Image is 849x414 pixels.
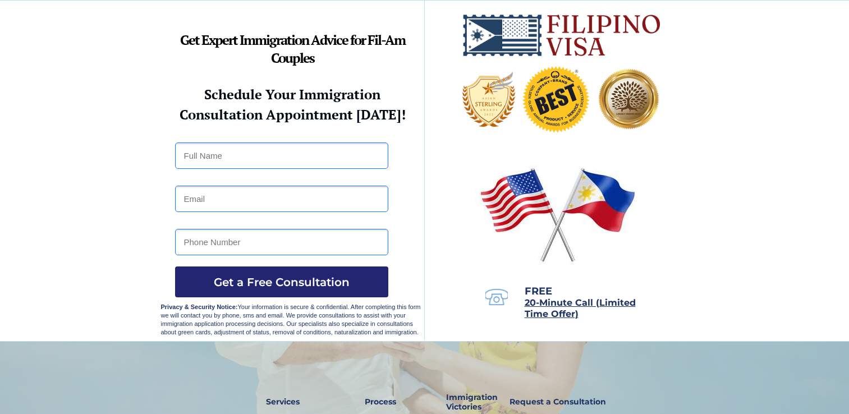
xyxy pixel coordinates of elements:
strong: Process [365,397,396,407]
button: Get a Free Consultation [175,266,388,297]
strong: Get Expert Immigration Advice for Fil-Am Couples [180,31,405,67]
input: Phone Number [175,229,388,255]
strong: Request a Consultation [510,397,606,407]
span: Get a Free Consultation [175,275,388,289]
span: Your information is secure & confidential. After completing this form we will contact you by phon... [161,303,421,335]
input: Email [175,186,388,212]
strong: Immigration Victories [446,392,498,412]
input: Full Name [175,142,388,169]
span: FREE [525,285,552,297]
span: 20-Minute Call (Limited Time Offer) [525,297,636,319]
strong: Services [266,397,300,407]
strong: Privacy & Security Notice: [161,303,238,310]
a: 20-Minute Call (Limited Time Offer) [525,298,636,319]
strong: Schedule Your Immigration [204,85,380,103]
strong: Consultation Appointment [DATE]! [180,105,406,123]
